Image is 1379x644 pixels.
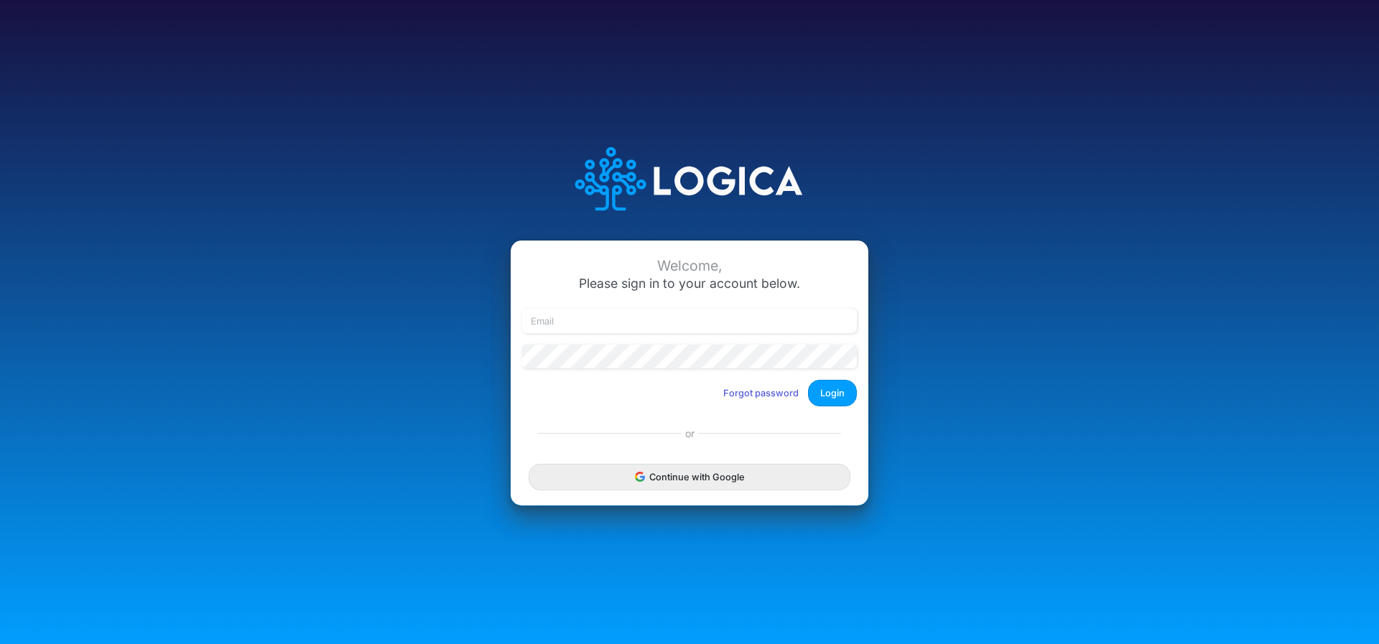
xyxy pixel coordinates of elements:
[522,309,857,333] input: Email
[522,258,857,274] div: Welcome,
[529,464,850,490] button: Continue with Google
[579,276,800,291] span: Please sign in to your account below.
[714,381,808,405] button: Forgot password
[808,380,857,406] button: Login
